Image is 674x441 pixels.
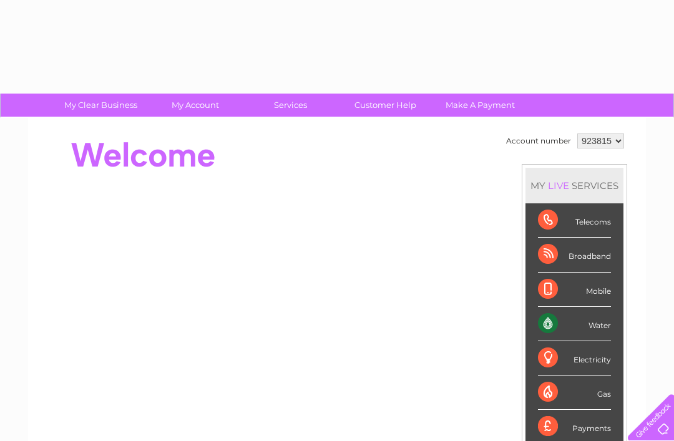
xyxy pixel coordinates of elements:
[334,94,437,117] a: Customer Help
[545,180,572,191] div: LIVE
[429,94,532,117] a: Make A Payment
[503,130,574,152] td: Account number
[538,203,611,238] div: Telecoms
[239,94,342,117] a: Services
[525,168,623,203] div: MY SERVICES
[144,94,247,117] a: My Account
[49,94,152,117] a: My Clear Business
[538,341,611,376] div: Electricity
[538,273,611,307] div: Mobile
[538,238,611,272] div: Broadband
[538,376,611,410] div: Gas
[538,307,611,341] div: Water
